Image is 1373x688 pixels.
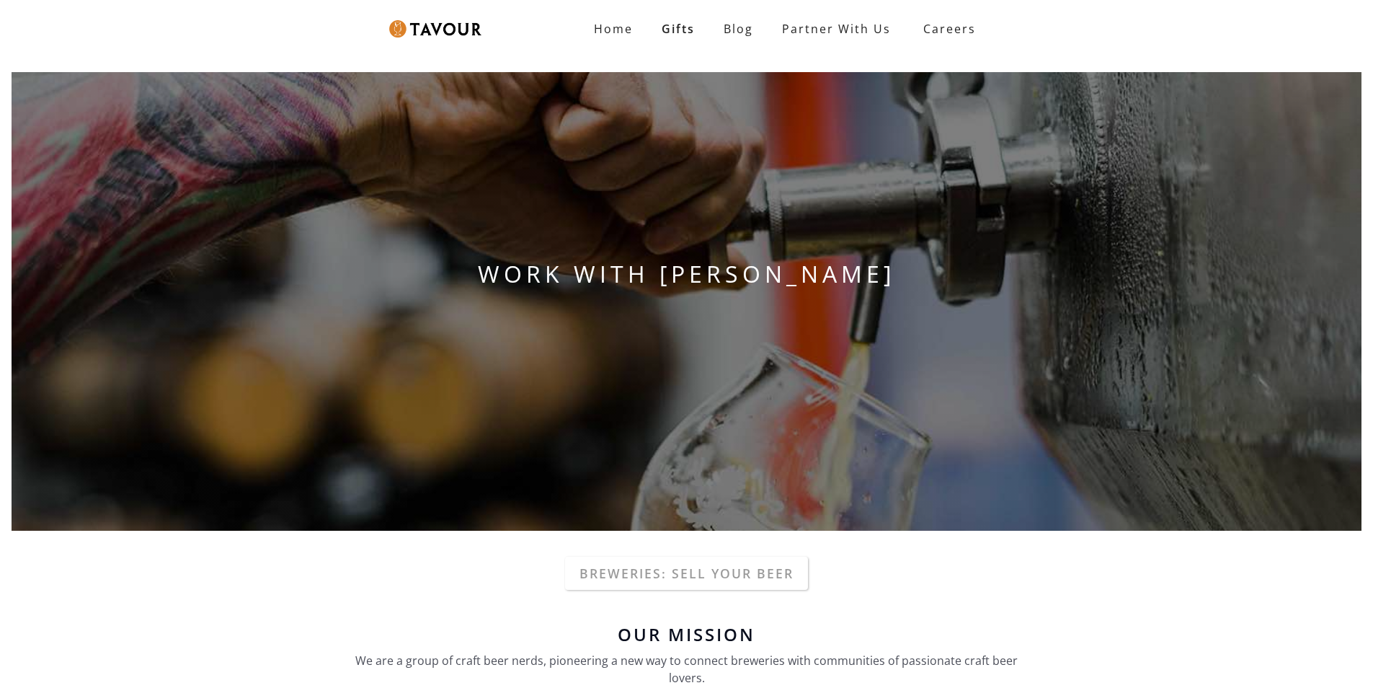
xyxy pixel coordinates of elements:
a: Gifts [647,14,709,43]
a: Careers [905,9,987,49]
a: Partner With Us [768,14,905,43]
h1: WORK WITH [PERSON_NAME] [12,257,1361,291]
a: Breweries: Sell your beer [565,557,808,590]
strong: Careers [923,14,976,43]
strong: Home [594,21,633,37]
a: Home [579,14,647,43]
a: Blog [709,14,768,43]
h6: Our Mission [348,626,1026,643]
